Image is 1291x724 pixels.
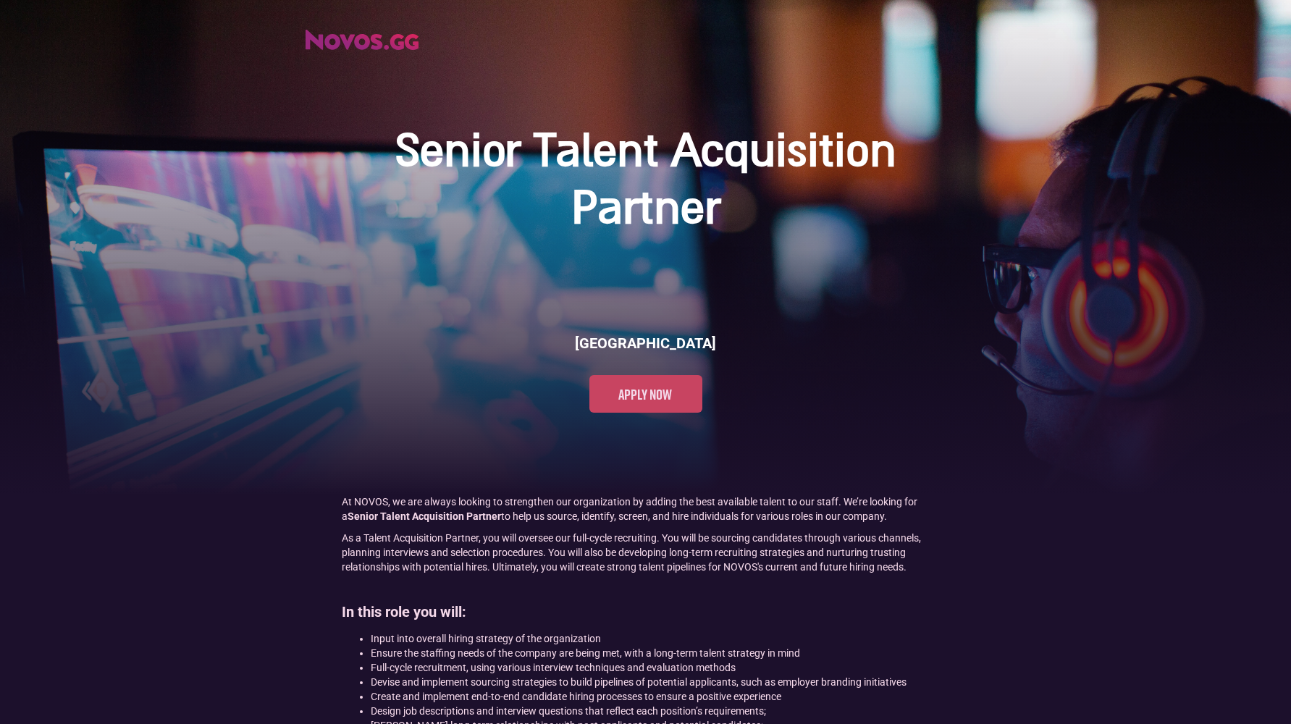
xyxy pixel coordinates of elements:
p: At NOVOS, we are always looking to strengthen our organization by adding the best available talen... [342,494,950,523]
li: Ensure the staffing needs of the company are being met, with a long-term talent strategy in mind [371,646,950,660]
p: As a Talent Acquisition Partner, you will oversee our full-cycle recruiting. You will be sourcing... [342,531,950,574]
h6: [GEOGRAPHIC_DATA] [575,333,716,353]
li: Full-cycle recruitment, using various interview techniques and evaluation methods [371,660,950,675]
strong: Senior Talent Acquisition Partner [348,510,501,522]
a: Apply now [589,375,702,413]
li: Input into overall hiring strategy of the organization [371,631,950,646]
li: Design job descriptions and interview questions that reflect each position’s requirements; [371,704,950,718]
strong: In this role you will: [342,603,466,620]
li: Devise and implement sourcing strategies to build pipelines of potential applicants, such as empl... [371,675,950,689]
li: Create and implement end-to-end candidate hiring processes to ensure a positive experience [371,689,950,704]
h1: Senior Talent Acquisition Partner [356,125,935,239]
